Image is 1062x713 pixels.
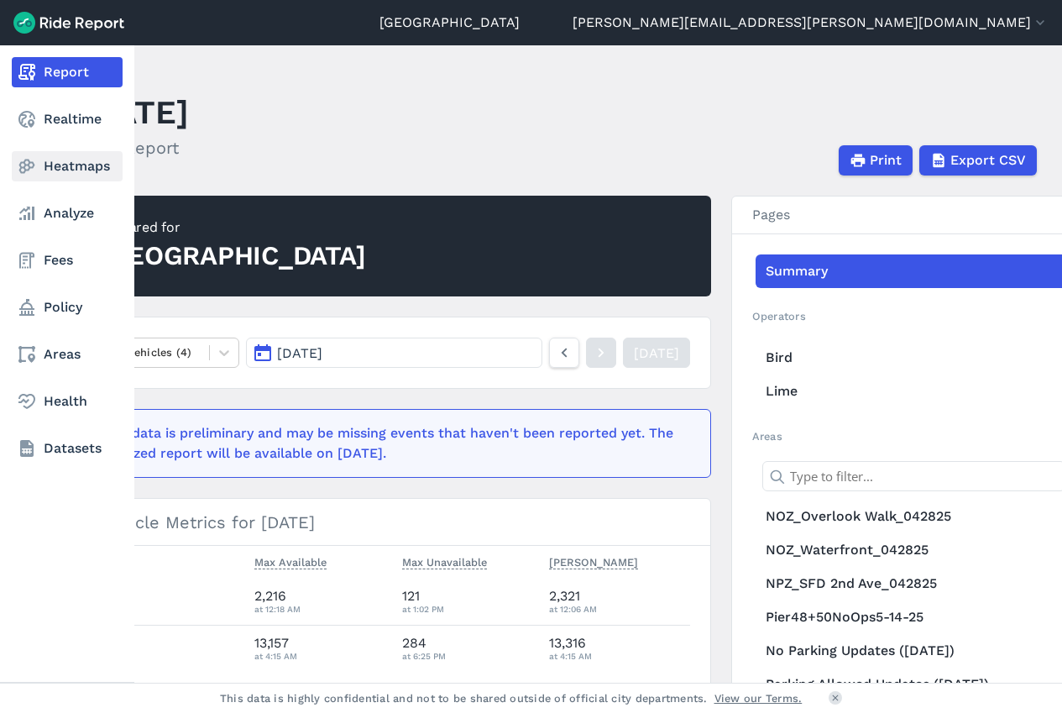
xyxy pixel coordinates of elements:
h3: Vehicle Metrics for [DATE] [81,499,710,546]
div: at 4:15 AM [549,648,690,663]
a: Realtime [12,104,123,134]
div: at 12:18 AM [254,601,389,616]
th: Bird [101,579,248,625]
button: Export CSV [919,145,1037,176]
a: [GEOGRAPHIC_DATA] [379,13,520,33]
button: Max Unavailable [402,553,487,573]
div: 13,157 [254,633,389,663]
a: [DATE] [623,338,690,368]
span: Max Unavailable [402,553,487,569]
span: Max Available [254,553,327,569]
span: Print [870,150,902,170]
button: Print [839,145,913,176]
div: 2,321 [549,586,690,616]
span: [PERSON_NAME] [549,553,638,569]
div: at 4:15 AM [254,648,389,663]
a: Fees [12,245,123,275]
a: Report [12,57,123,87]
button: [DATE] [246,338,541,368]
div: 13,316 [549,633,690,663]
a: Heatmaps [12,151,123,181]
span: [DATE] [277,345,322,361]
div: Prepared for [100,218,366,238]
a: Analyze [12,198,123,228]
a: Datasets [12,433,123,464]
button: [PERSON_NAME][EMAIL_ADDRESS][PERSON_NAME][DOMAIN_NAME] [573,13,1049,33]
div: at 12:06 AM [549,601,690,616]
div: 2,216 [254,586,389,616]
a: Health [12,386,123,417]
th: Lime [101,625,248,671]
div: at 1:02 PM [402,601,536,616]
div: 284 [402,633,536,663]
div: This data is preliminary and may be missing events that haven't been reported yet. The finalized ... [101,423,680,464]
button: Max Available [254,553,327,573]
button: [PERSON_NAME] [549,553,638,573]
div: 121 [402,586,536,616]
div: [GEOGRAPHIC_DATA] [100,238,366,275]
div: at 6:25 PM [402,648,536,663]
a: Areas [12,339,123,370]
a: Policy [12,292,123,322]
span: Export CSV [950,150,1026,170]
img: Ride Report [13,12,124,34]
a: View our Terms. [714,690,803,706]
